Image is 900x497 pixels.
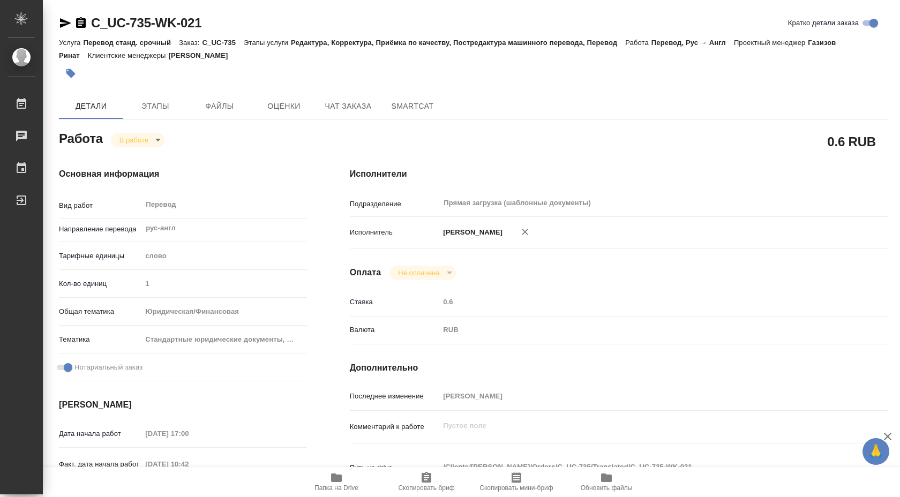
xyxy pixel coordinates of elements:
h2: 0.6 RUB [827,132,876,150]
p: C_UC-735 [202,39,244,47]
span: Папка на Drive [314,484,358,492]
span: Кратко детали заказа [788,18,859,28]
button: В работе [116,135,152,145]
p: Вид работ [59,200,141,211]
p: Общая тематика [59,306,141,317]
span: SmartCat [387,100,438,113]
a: C_UC-735-WK-021 [91,16,201,30]
p: [PERSON_NAME] [169,51,236,59]
button: Скопировать ссылку для ЯМессенджера [59,17,72,29]
p: Этапы услуги [244,39,291,47]
h4: [PERSON_NAME] [59,398,307,411]
button: Удалить исполнителя [513,220,537,244]
p: Работа [625,39,651,47]
button: Обновить файлы [561,467,651,497]
button: Скопировать бриф [381,467,471,497]
p: Кол-во единиц [59,278,141,289]
button: Не оплачена [395,268,442,277]
span: Скопировать бриф [398,484,454,492]
span: Чат заказа [322,100,374,113]
p: Факт. дата начала работ [59,459,141,470]
input: Пустое поле [141,276,306,291]
button: Папка на Drive [291,467,381,497]
p: Перевод станд. срочный [83,39,179,47]
div: RUB [439,321,843,339]
p: Тарифные единицы [59,251,141,261]
div: В работе [111,133,164,147]
div: В работе [389,266,455,280]
button: Скопировать ссылку [74,17,87,29]
p: Исполнитель [350,227,440,238]
input: Пустое поле [141,426,235,441]
p: Дата начала работ [59,428,141,439]
p: Путь на drive [350,463,440,473]
p: Заказ: [179,39,202,47]
h4: Основная информация [59,168,307,180]
span: Скопировать мини-бриф [479,484,553,492]
p: Ставка [350,297,440,307]
span: Файлы [194,100,245,113]
span: 🙏 [867,440,885,463]
div: Стандартные юридические документы, договоры, уставы [141,330,306,349]
p: Направление перевода [59,224,141,235]
button: Скопировать мини-бриф [471,467,561,497]
p: Валюта [350,325,440,335]
span: Оценки [258,100,310,113]
p: [PERSON_NAME] [439,227,502,238]
p: Комментарий к работе [350,421,440,432]
h4: Дополнительно [350,362,888,374]
input: Пустое поле [439,388,843,404]
p: Клиентские менеджеры [88,51,169,59]
p: Подразделение [350,199,440,209]
div: слово [141,247,306,265]
p: Тематика [59,334,141,345]
h4: Исполнители [350,168,888,180]
div: Юридическая/Финансовая [141,303,306,321]
p: Последнее изменение [350,391,440,402]
p: Перевод, Рус → Англ [651,39,734,47]
span: Детали [65,100,117,113]
span: Обновить файлы [581,484,633,492]
button: 🙏 [862,438,889,465]
p: Редактура, Корректура, Приёмка по качеству, Постредактура машинного перевода, Перевод [291,39,625,47]
h4: Оплата [350,266,381,279]
textarea: /Clients/[PERSON_NAME]/Orders/C_UC-735/Translated/C_UC-735-WK-021 [439,458,843,476]
input: Пустое поле [439,294,843,310]
p: Проектный менеджер [734,39,808,47]
h2: Работа [59,128,103,147]
input: Пустое поле [141,456,235,472]
span: Этапы [130,100,181,113]
span: Нотариальный заказ [74,362,142,373]
p: Услуга [59,39,83,47]
button: Добавить тэг [59,62,82,85]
